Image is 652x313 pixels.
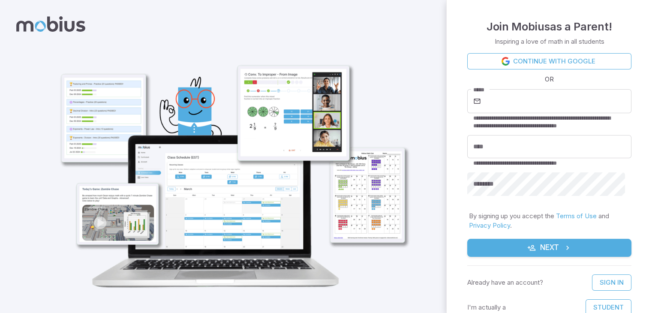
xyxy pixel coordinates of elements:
a: Terms of Use [556,212,597,220]
p: I'm actually a [467,303,506,312]
h4: Join Mobius as a Parent ! [487,18,612,35]
a: Privacy Policy [469,221,510,229]
p: Already have an account? [467,278,543,287]
span: OR [543,75,556,84]
button: Next [467,239,631,257]
img: parent_1-illustration [42,24,418,299]
p: By signing up you accept the and . [469,211,630,230]
a: Sign In [592,274,631,291]
a: Continue with Google [467,53,631,69]
p: Inspiring a love of math in all students [495,37,604,46]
